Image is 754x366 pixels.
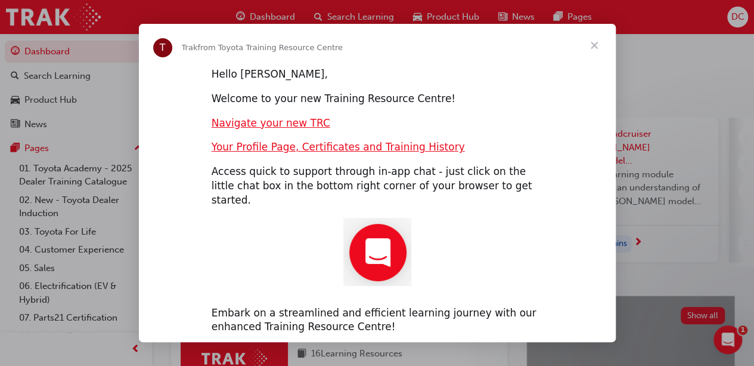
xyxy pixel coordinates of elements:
span: Trak [182,43,198,52]
div: Embark on a streamlined and efficient learning journey with our enhanced Training Resource Centre! [212,306,543,335]
div: Welcome to your new Training Resource Centre! [212,92,543,106]
span: Close [573,24,616,67]
div: Access quick to support through in-app chat - just click on the little chat box in the bottom rig... [212,165,543,207]
div: Hello [PERSON_NAME], [212,67,543,82]
a: Your Profile Page, Certificates and Training History [212,141,465,153]
span: from Toyota Training Resource Centre [197,43,343,52]
a: Navigate your new TRC [212,117,330,129]
div: Profile image for Trak [153,38,172,57]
